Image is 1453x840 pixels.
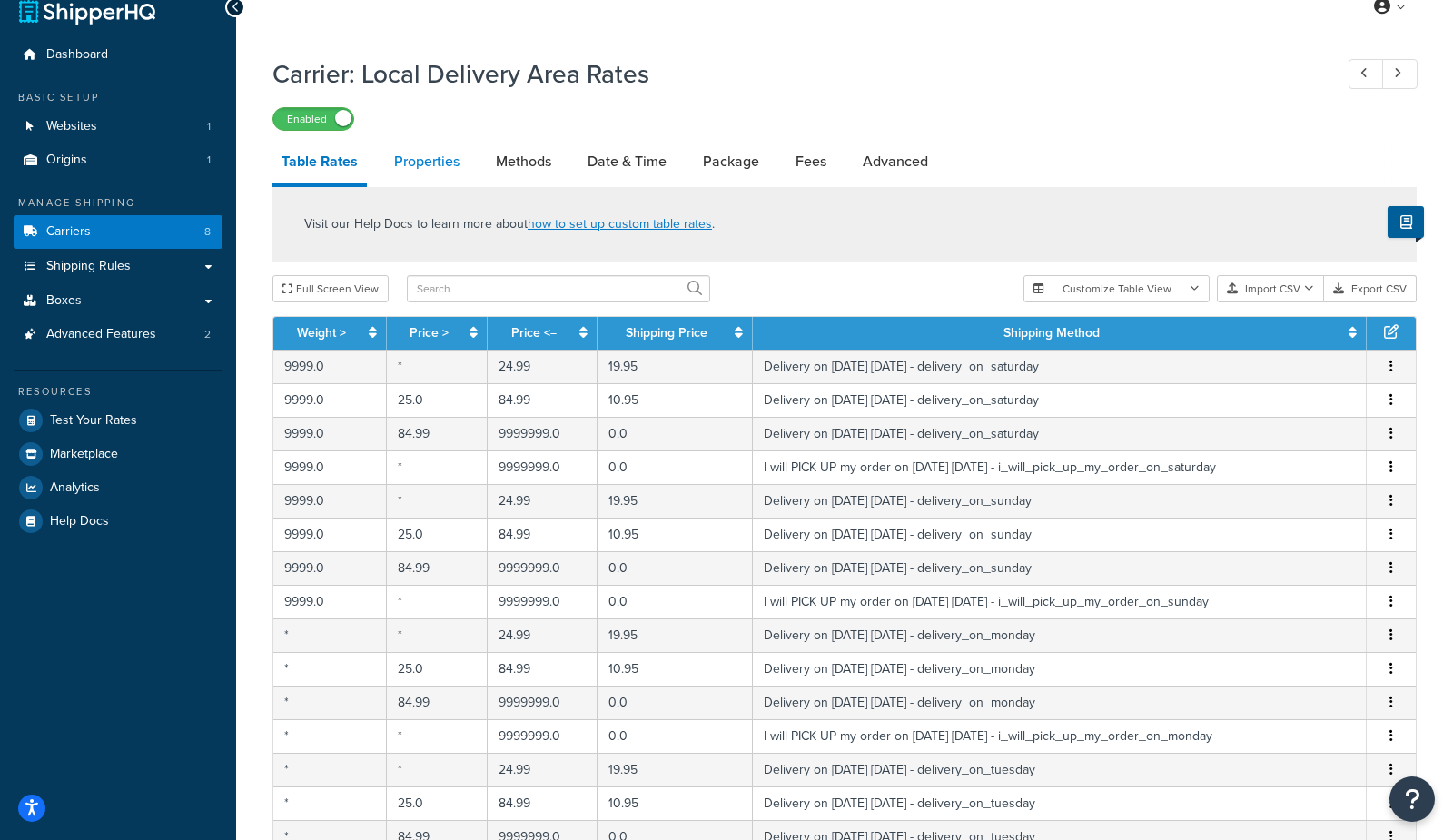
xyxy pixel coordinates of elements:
td: 19.95 [598,350,754,383]
a: Weight > [297,323,346,342]
td: 25.0 [387,786,488,820]
a: Marketplace [14,438,222,470]
td: 10.95 [598,518,754,551]
td: 9999.0 [273,383,387,417]
button: Full Screen View [272,275,389,302]
li: Websites [14,110,222,143]
li: Help Docs [14,505,222,538]
td: 0.0 [598,585,754,618]
td: 0.0 [598,719,754,753]
td: 9999.0 [273,518,387,551]
button: Customize Table View [1023,275,1210,302]
td: 25.0 [387,518,488,551]
span: Boxes [46,293,82,309]
span: Carriers [46,224,91,240]
a: Methods [487,140,560,183]
td: 19.95 [598,753,754,786]
a: Analytics [14,471,222,504]
td: 25.0 [387,383,488,417]
a: Price <= [511,323,557,342]
a: Advanced Features2 [14,318,222,351]
a: Fees [786,140,835,183]
td: I will PICK UP my order on [DATE] [DATE] - i_will_pick_up_my_order_on_monday [753,719,1367,753]
a: Test Your Rates [14,404,222,437]
a: Dashboard [14,38,222,72]
td: Delivery on [DATE] [DATE] - delivery_on_saturday [753,383,1367,417]
button: Export CSV [1324,275,1417,302]
a: Boxes [14,284,222,318]
a: Price > [410,323,449,342]
a: Origins1 [14,143,222,177]
td: 10.95 [598,383,754,417]
span: Origins [46,153,87,168]
span: Analytics [50,480,100,496]
p: Visit our Help Docs to learn more about . [304,214,715,234]
td: Delivery on [DATE] [DATE] - delivery_on_tuesday [753,753,1367,786]
a: Shipping Price [626,323,707,342]
td: 0.0 [598,450,754,484]
td: Delivery on [DATE] [DATE] - delivery_on_saturday [753,350,1367,383]
td: 84.99 [488,383,597,417]
a: Package [694,140,768,183]
span: Websites [46,119,97,134]
span: Help Docs [50,514,109,529]
button: Show Help Docs [1388,206,1424,238]
td: I will PICK UP my order on [DATE] [DATE] - i_will_pick_up_my_order_on_saturday [753,450,1367,484]
a: Properties [385,140,469,183]
td: 9999999.0 [488,417,597,450]
a: Carriers8 [14,215,222,249]
td: 84.99 [488,786,597,820]
input: Search [407,275,710,302]
a: Previous Record [1349,59,1384,89]
td: Delivery on [DATE] [DATE] - delivery_on_sunday [753,551,1367,585]
td: 9999999.0 [488,450,597,484]
a: how to set up custom table rates [528,214,712,233]
td: 24.99 [488,753,597,786]
td: 0.0 [598,686,754,719]
a: Date & Time [578,140,676,183]
td: 9999.0 [273,417,387,450]
td: 10.95 [598,786,754,820]
td: 9999999.0 [488,585,597,618]
li: Carriers [14,215,222,249]
h1: Carrier: Local Delivery Area Rates [272,56,1315,92]
td: Delivery on [DATE] [DATE] - delivery_on_sunday [753,484,1367,518]
a: Shipping Rules [14,250,222,283]
span: 2 [204,327,211,342]
td: Delivery on [DATE] [DATE] - delivery_on_sunday [753,518,1367,551]
td: 84.99 [488,652,597,686]
span: 1 [207,153,211,168]
td: 9999.0 [273,484,387,518]
td: 25.0 [387,652,488,686]
a: Next Record [1382,59,1418,89]
td: Delivery on [DATE] [DATE] - delivery_on_saturday [753,417,1367,450]
div: Basic Setup [14,90,222,105]
span: Marketplace [50,447,118,462]
td: 9999.0 [273,551,387,585]
td: 84.99 [488,518,597,551]
td: 0.0 [598,417,754,450]
td: 19.95 [598,618,754,652]
td: 9999999.0 [488,686,597,719]
td: 9999999.0 [488,551,597,585]
div: Manage Shipping [14,195,222,211]
td: 9999.0 [273,585,387,618]
td: 9999.0 [273,450,387,484]
div: Resources [14,384,222,400]
label: Enabled [273,108,353,130]
a: Table Rates [272,140,367,187]
span: 1 [207,119,211,134]
td: Delivery on [DATE] [DATE] - delivery_on_monday [753,618,1367,652]
td: 0.0 [598,551,754,585]
td: 24.99 [488,618,597,652]
td: 84.99 [387,417,488,450]
a: Websites1 [14,110,222,143]
td: Delivery on [DATE] [DATE] - delivery_on_monday [753,652,1367,686]
span: Advanced Features [46,327,156,342]
td: 84.99 [387,686,488,719]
